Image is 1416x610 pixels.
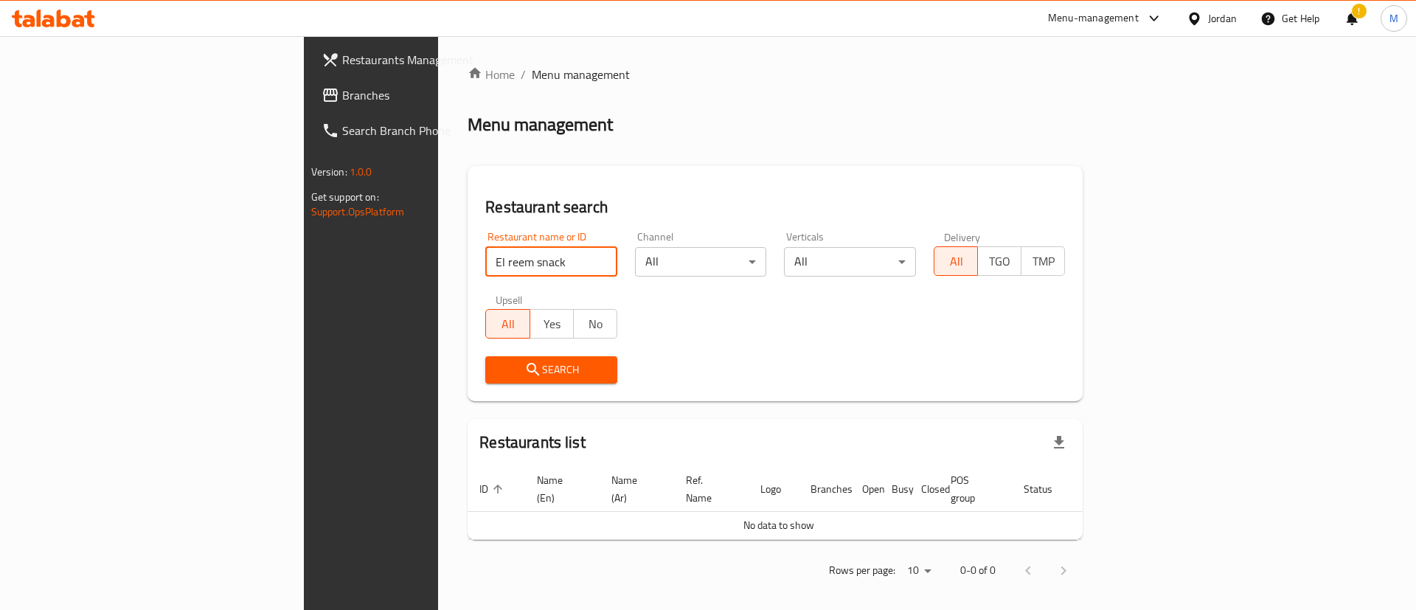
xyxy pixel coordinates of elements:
div: All [635,247,767,277]
span: No data to show [743,516,814,535]
button: All [485,309,530,339]
button: All [934,246,978,276]
span: All [492,313,524,335]
span: Name (En) [537,471,582,507]
th: Branches [799,467,850,512]
button: TGO [977,246,1021,276]
a: Branches [310,77,541,113]
div: Export file [1041,425,1077,460]
span: Status [1024,480,1072,498]
label: Delivery [944,232,981,242]
th: Logo [749,467,799,512]
nav: breadcrumb [468,66,1083,83]
a: Search Branch Phone [310,113,541,148]
span: 1.0.0 [350,162,372,181]
span: All [940,251,972,272]
p: Rows per page: [829,561,895,580]
span: M [1389,10,1398,27]
th: Closed [909,467,939,512]
span: Search Branch Phone [342,122,529,139]
div: Jordan [1208,10,1237,27]
button: TMP [1021,246,1065,276]
div: All [784,247,916,277]
div: Menu-management [1048,10,1139,27]
table: enhanced table [468,467,1140,540]
p: 0-0 of 0 [960,561,996,580]
span: Ref. Name [686,471,731,507]
span: Restaurants Management [342,51,529,69]
span: TMP [1027,251,1059,272]
a: Restaurants Management [310,42,541,77]
th: Open [850,467,880,512]
button: No [573,309,617,339]
input: Search for restaurant name or ID.. [485,247,617,277]
span: Get support on: [311,187,379,207]
span: ID [479,480,507,498]
a: Support.OpsPlatform [311,202,405,221]
button: Yes [530,309,574,339]
span: Branches [342,86,529,104]
div: Rows per page: [901,560,937,582]
span: Menu management [532,66,630,83]
span: Search [497,361,605,379]
span: Version: [311,162,347,181]
th: Busy [880,467,909,512]
span: Name (Ar) [611,471,656,507]
h2: Menu management [468,113,613,136]
span: Yes [536,313,568,335]
button: Search [485,356,617,384]
span: POS group [951,471,994,507]
span: No [580,313,611,335]
h2: Restaurants list [479,431,585,454]
h2: Restaurant search [485,196,1065,218]
span: TGO [984,251,1016,272]
label: Upsell [496,294,523,305]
